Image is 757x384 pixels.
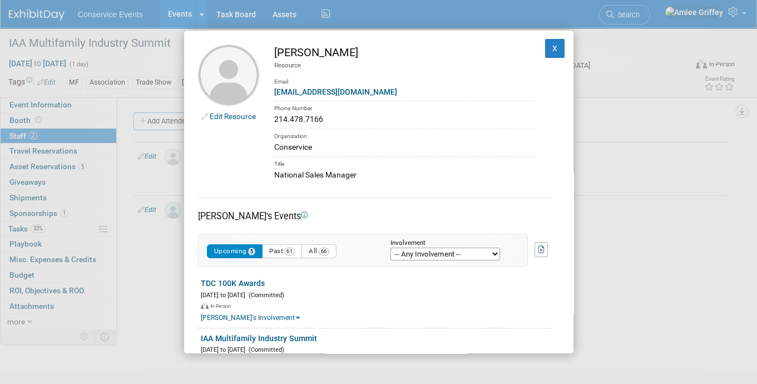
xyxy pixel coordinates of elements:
div: Involvement [390,240,511,247]
a: [EMAIL_ADDRESS][DOMAIN_NAME] [274,87,397,96]
button: X [545,39,565,58]
div: [DATE] to [DATE] [201,289,551,300]
span: 5 [248,248,256,255]
div: [DATE] to [DATE] [201,344,551,355]
div: Email [274,70,537,86]
button: All66 [301,244,337,258]
div: Phone Number [274,101,537,114]
a: IAA Multifamily Industry Summit [201,334,317,343]
div: 214.478.7166 [274,114,537,125]
a: Edit Resource [210,112,256,121]
span: 66 [319,248,329,255]
span: (Committed) [245,346,284,353]
div: [PERSON_NAME]'s Events [198,210,551,223]
img: Mary Lou Cabrera [198,45,259,106]
button: Past61 [262,244,302,258]
div: Resource [274,61,537,70]
div: Title [274,156,537,169]
button: Upcoming5 [207,244,263,258]
div: Organization [274,129,537,141]
span: In-Person [210,303,234,309]
span: (Committed) [245,292,284,299]
a: [PERSON_NAME]'s Involvement [201,314,300,322]
div: National Sales Manager [274,169,537,181]
img: In-Person Event [201,303,209,309]
div: Conservice [274,141,537,153]
a: TDC 100K Awards [201,279,265,288]
div: [PERSON_NAME] [274,45,537,61]
span: 61 [284,248,295,255]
